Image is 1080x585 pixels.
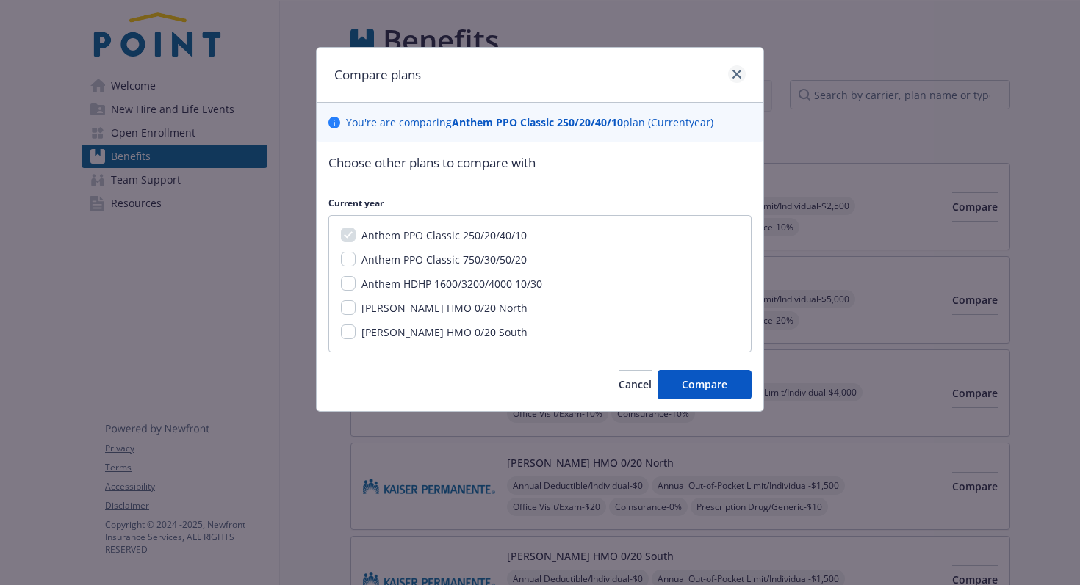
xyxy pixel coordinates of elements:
button: Cancel [619,370,652,399]
p: You ' re are comparing plan ( Current year) [346,115,713,130]
p: Current year [328,197,752,209]
p: Choose other plans to compare with [328,153,752,172]
span: [PERSON_NAME] HMO 0/20 South [361,325,528,339]
h1: Compare plans [334,65,421,84]
span: Anthem PPO Classic 750/30/50/20 [361,252,527,266]
span: [PERSON_NAME] HMO 0/20 North [361,301,528,315]
b: Anthem PPO Classic 250/20/40/10 [452,115,623,129]
span: Anthem PPO Classic 250/20/40/10 [361,228,527,242]
span: Anthem HDHP 1600/3200/4000 10/30 [361,277,542,291]
button: Compare [658,370,752,399]
span: Cancel [619,377,652,391]
a: close [728,65,746,83]
span: Compare [682,377,727,391]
